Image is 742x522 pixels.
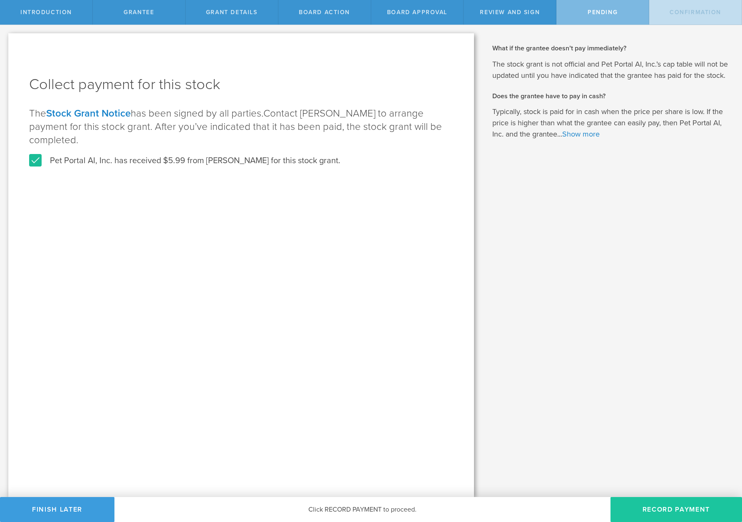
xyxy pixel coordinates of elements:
a: Stock Grant Notice [46,107,131,119]
span: Grantee [124,9,154,16]
span: Contact [PERSON_NAME] to arrange payment for this stock grant. After you’ve indicated that it has... [29,107,442,146]
span: Board Action [299,9,350,16]
p: The stock grant is not official and Pet Portal AI, Inc.’s cap table will not be updated until you... [492,59,730,81]
span: Confirmation [670,9,721,16]
button: Record Payment [610,497,742,522]
a: Show more [562,129,600,139]
span: Review and Sign [480,9,540,16]
h2: Does the grantee have to pay in cash? [492,92,730,101]
span: Introduction [20,9,72,16]
p: The has been signed by all parties. [29,107,453,147]
label: Pet Portal AI, Inc. has received $5.99 from [PERSON_NAME] for this stock grant. [29,155,340,166]
h1: Collect payment for this stock [29,75,453,94]
p: Typically, stock is paid for in cash when the price per share is low. If the price is higher than... [492,106,730,140]
span: Board Approval [387,9,447,16]
h2: What if the grantee doesn’t pay immediately? [492,44,730,53]
span: Grant Details [206,9,258,16]
span: Click RECORD PAYMENT to proceed. [308,505,417,514]
span: Pending [588,9,618,16]
iframe: Chat Widget [700,457,742,497]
